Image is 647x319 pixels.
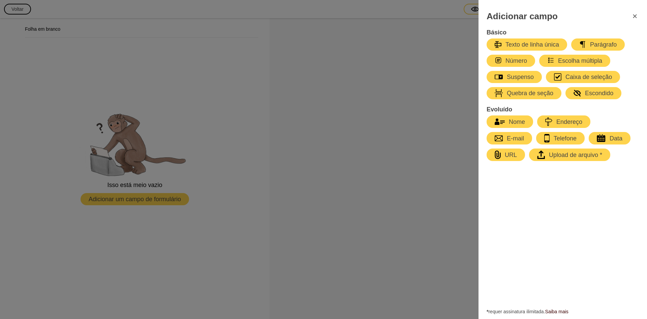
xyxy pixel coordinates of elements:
font: Texto de linha única [505,41,559,48]
font: Upload de arquivo * [549,152,602,158]
button: URL [487,149,525,161]
button: Parágrafo [571,38,625,51]
button: Escondido [565,87,621,99]
button: Data [589,132,630,144]
font: Básico [487,29,506,36]
font: Nome [509,118,525,125]
button: E-mail [487,132,532,144]
svg: FormulárioFechar [631,12,639,20]
font: Suspenso [507,74,534,80]
button: Quebra de seção [487,87,561,99]
button: Número [487,55,535,67]
button: Escolha múltipla [539,55,610,67]
font: Parágrafo [590,41,617,48]
font: Escondido [585,90,613,97]
font: Data [610,135,622,142]
font: Número [505,57,527,64]
button: FormulárioFechar [627,8,643,24]
a: Saiba mais [545,309,568,314]
font: URL [505,152,517,158]
font: Caixa de seleção [565,74,612,80]
font: Quebra de seção [507,90,553,97]
font: Adicionar campo [487,11,558,21]
button: Caixa de seleção [546,71,620,83]
font: requer assinatura ilimitada. [488,309,545,314]
button: Upload de arquivo * [529,149,610,161]
button: Nome [487,115,533,128]
font: Escolha múltipla [558,57,602,64]
button: Telefone [536,132,585,144]
font: Telefone [554,135,577,142]
button: Endereço [537,115,590,128]
font: Evoluído [487,106,512,113]
button: Suspenso [487,71,542,83]
font: Endereço [556,118,582,125]
button: Texto de linha única [487,38,567,51]
font: E-mail [507,135,524,142]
